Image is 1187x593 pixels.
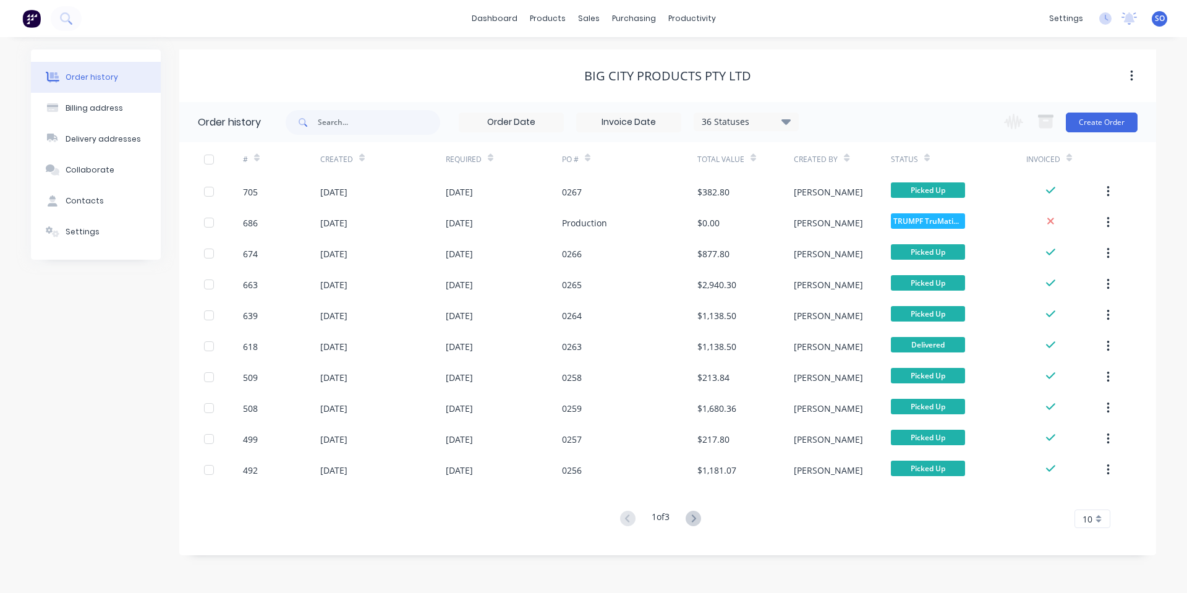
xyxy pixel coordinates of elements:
[243,371,258,384] div: 509
[446,216,473,229] div: [DATE]
[320,186,347,198] div: [DATE]
[31,93,161,124] button: Billing address
[891,142,1026,176] div: Status
[562,278,582,291] div: 0265
[31,124,161,155] button: Delivery addresses
[662,9,722,28] div: productivity
[243,278,258,291] div: 663
[66,134,141,145] div: Delivery addresses
[794,154,838,165] div: Created By
[697,154,744,165] div: Total Value
[891,275,965,291] span: Picked Up
[243,142,320,176] div: #
[577,113,681,132] input: Invoice Date
[320,402,347,415] div: [DATE]
[320,433,347,446] div: [DATE]
[794,433,863,446] div: [PERSON_NAME]
[320,247,347,260] div: [DATE]
[243,433,258,446] div: 499
[891,430,965,445] span: Picked Up
[562,216,607,229] div: Production
[697,402,736,415] div: $1,680.36
[891,244,965,260] span: Picked Up
[198,115,261,130] div: Order history
[459,113,563,132] input: Order Date
[66,226,100,237] div: Settings
[446,402,473,415] div: [DATE]
[1026,142,1104,176] div: Invoiced
[446,340,473,353] div: [DATE]
[1155,13,1165,24] span: SO
[446,433,473,446] div: [DATE]
[891,337,965,352] span: Delivered
[794,142,890,176] div: Created By
[572,9,606,28] div: sales
[584,69,751,83] div: Big City Products Pty Ltd
[794,216,863,229] div: [PERSON_NAME]
[794,371,863,384] div: [PERSON_NAME]
[562,464,582,477] div: 0256
[446,142,562,176] div: Required
[446,154,482,165] div: Required
[466,9,524,28] a: dashboard
[31,186,161,216] button: Contacts
[562,340,582,353] div: 0263
[318,110,440,135] input: Search...
[66,103,123,114] div: Billing address
[891,306,965,322] span: Picked Up
[697,309,736,322] div: $1,138.50
[66,195,104,207] div: Contacts
[794,247,863,260] div: [PERSON_NAME]
[562,371,582,384] div: 0258
[891,213,965,229] span: TRUMPF TruMatic...
[320,464,347,477] div: [DATE]
[1083,513,1092,526] span: 10
[697,142,794,176] div: Total Value
[66,72,118,83] div: Order history
[562,142,697,176] div: PO #
[697,278,736,291] div: $2,940.30
[794,186,863,198] div: [PERSON_NAME]
[1066,113,1138,132] button: Create Order
[31,62,161,93] button: Order history
[562,309,582,322] div: 0264
[794,278,863,291] div: [PERSON_NAME]
[320,309,347,322] div: [DATE]
[794,309,863,322] div: [PERSON_NAME]
[243,216,258,229] div: 686
[243,402,258,415] div: 508
[697,371,730,384] div: $213.84
[446,278,473,291] div: [DATE]
[562,402,582,415] div: 0259
[562,186,582,198] div: 0267
[446,309,473,322] div: [DATE]
[320,371,347,384] div: [DATE]
[320,216,347,229] div: [DATE]
[320,278,347,291] div: [DATE]
[794,402,863,415] div: [PERSON_NAME]
[694,115,798,129] div: 36 Statuses
[524,9,572,28] div: products
[891,461,965,476] span: Picked Up
[891,399,965,414] span: Picked Up
[320,154,353,165] div: Created
[652,510,670,528] div: 1 of 3
[446,464,473,477] div: [DATE]
[243,186,258,198] div: 705
[697,433,730,446] div: $217.80
[794,340,863,353] div: [PERSON_NAME]
[31,216,161,247] button: Settings
[1043,9,1089,28] div: settings
[22,9,41,28] img: Factory
[66,164,114,176] div: Collaborate
[562,247,582,260] div: 0266
[697,216,720,229] div: $0.00
[697,247,730,260] div: $877.80
[1026,154,1060,165] div: Invoiced
[446,247,473,260] div: [DATE]
[562,433,582,446] div: 0257
[243,247,258,260] div: 674
[243,464,258,477] div: 492
[243,154,248,165] div: #
[606,9,662,28] div: purchasing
